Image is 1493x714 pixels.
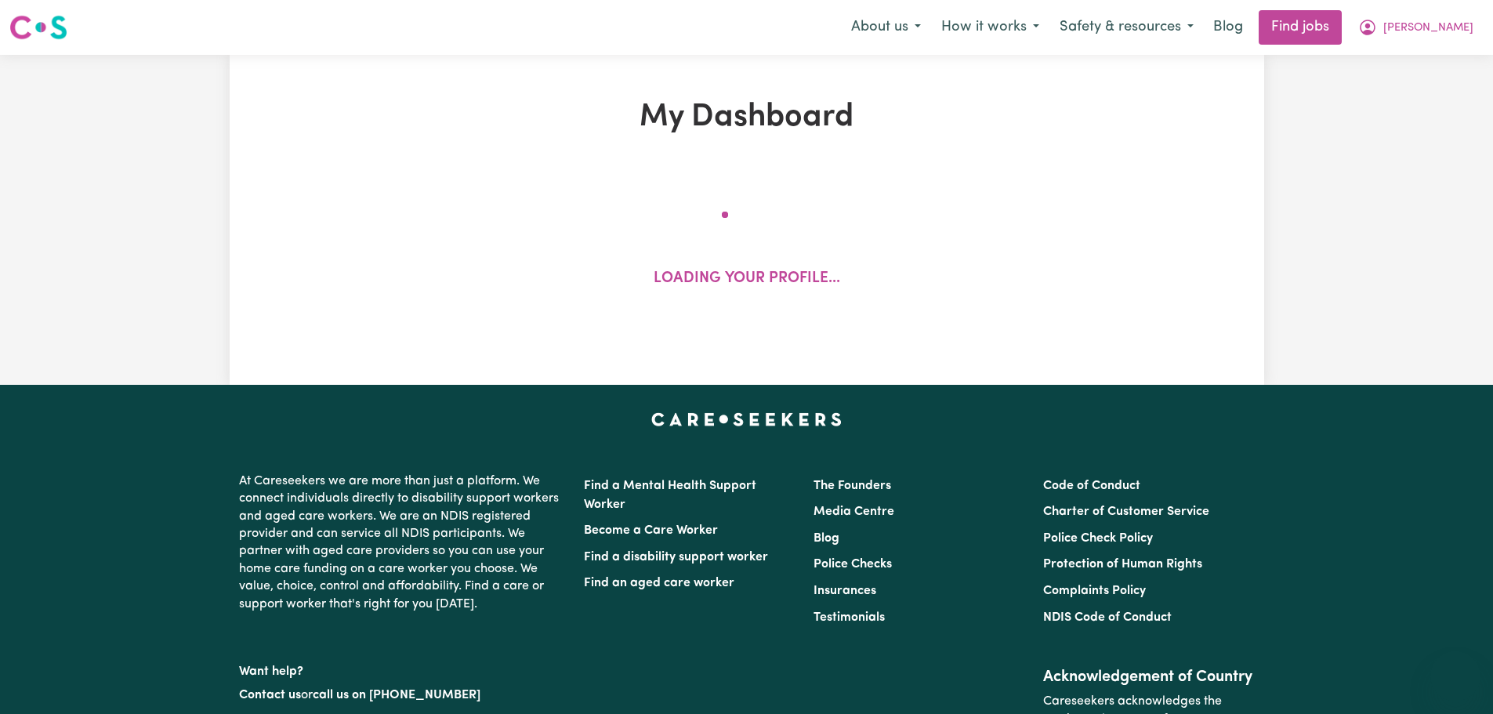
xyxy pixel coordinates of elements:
[1348,11,1484,44] button: My Account
[239,657,565,680] p: Want help?
[841,11,931,44] button: About us
[814,532,839,545] a: Blog
[654,268,840,291] p: Loading your profile...
[1043,668,1254,687] h2: Acknowledgement of Country
[1383,20,1473,37] span: [PERSON_NAME]
[9,9,67,45] a: Careseekers logo
[313,689,480,701] a: call us on [PHONE_NUMBER]
[584,577,734,589] a: Find an aged care worker
[239,466,565,619] p: At Careseekers we are more than just a platform. We connect individuals directly to disability su...
[239,689,301,701] a: Contact us
[814,611,885,624] a: Testimonials
[239,680,565,710] p: or
[1049,11,1204,44] button: Safety & resources
[651,413,842,426] a: Careseekers home page
[1043,585,1146,597] a: Complaints Policy
[1043,480,1140,492] a: Code of Conduct
[814,558,892,571] a: Police Checks
[931,11,1049,44] button: How it works
[584,524,718,537] a: Become a Care Worker
[1204,10,1252,45] a: Blog
[814,585,876,597] a: Insurances
[1259,10,1342,45] a: Find jobs
[1043,558,1202,571] a: Protection of Human Rights
[814,480,891,492] a: The Founders
[1043,611,1172,624] a: NDIS Code of Conduct
[1043,506,1209,518] a: Charter of Customer Service
[1430,651,1480,701] iframe: Button to launch messaging window
[584,480,756,511] a: Find a Mental Health Support Worker
[814,506,894,518] a: Media Centre
[584,551,768,564] a: Find a disability support worker
[411,99,1082,136] h1: My Dashboard
[1043,532,1153,545] a: Police Check Policy
[9,13,67,42] img: Careseekers logo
